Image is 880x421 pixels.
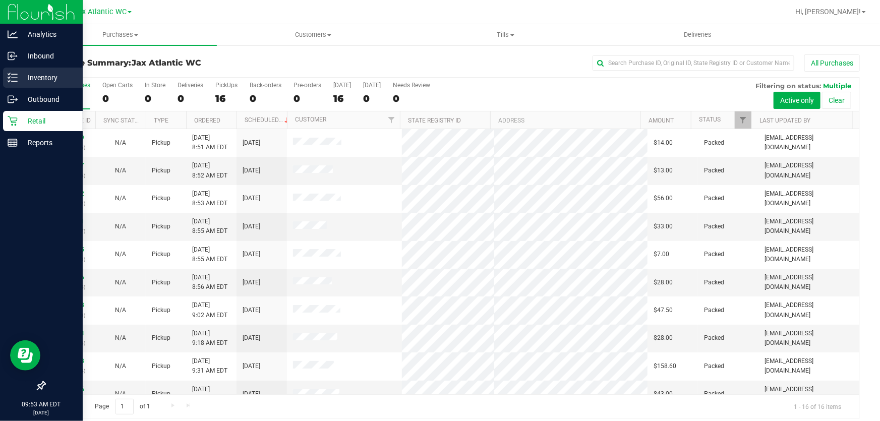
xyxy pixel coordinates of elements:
[152,138,170,148] span: Pickup
[654,362,676,371] span: $158.60
[152,278,170,287] span: Pickup
[192,385,227,404] span: [DATE] 9:30 AM EDT
[152,166,170,175] span: Pickup
[115,362,126,371] button: N/A
[152,222,170,231] span: Pickup
[765,356,853,376] span: [EMAIL_ADDRESS][DOMAIN_NAME]
[215,82,238,89] div: PickUps
[765,217,853,236] span: [EMAIL_ADDRESS][DOMAIN_NAME]
[393,82,430,89] div: Needs Review
[243,222,260,231] span: [DATE]
[115,279,126,286] span: Not Applicable
[765,329,853,348] span: [EMAIL_ADDRESS][DOMAIN_NAME]
[243,250,260,259] span: [DATE]
[250,93,281,104] div: 0
[178,82,203,89] div: Deliveries
[192,189,227,208] span: [DATE] 8:53 AM EDT
[363,82,381,89] div: [DATE]
[115,138,126,148] button: N/A
[115,333,126,343] button: N/A
[217,30,409,39] span: Customers
[8,94,18,104] inline-svg: Outbound
[152,362,170,371] span: Pickup
[115,278,126,287] button: N/A
[654,250,669,259] span: $7.00
[765,300,853,320] span: [EMAIL_ADDRESS][DOMAIN_NAME]
[765,161,853,180] span: [EMAIL_ADDRESS][DOMAIN_NAME]
[243,166,260,175] span: [DATE]
[243,362,260,371] span: [DATE]
[5,400,78,409] p: 09:53 AM EDT
[654,138,673,148] span: $14.00
[18,50,78,62] p: Inbound
[654,166,673,175] span: $13.00
[24,24,217,45] a: Purchases
[8,29,18,39] inline-svg: Analytics
[115,390,126,397] span: Not Applicable
[704,194,724,203] span: Packed
[243,306,260,315] span: [DATE]
[383,111,400,129] a: Filter
[250,82,281,89] div: Back-orders
[654,306,673,315] span: $47.50
[115,250,126,259] button: N/A
[152,333,170,343] span: Pickup
[115,389,126,399] button: N/A
[490,111,640,129] th: Address
[795,8,861,16] span: Hi, [PERSON_NAME]!
[154,117,168,124] a: Type
[192,273,227,292] span: [DATE] 8:56 AM EDT
[649,117,674,124] a: Amount
[699,116,721,123] a: Status
[74,8,127,16] span: Jax Atlantic WC
[593,55,794,71] input: Search Purchase ID, Original ID, State Registry ID or Customer Name...
[152,250,170,259] span: Pickup
[8,73,18,83] inline-svg: Inventory
[243,194,260,203] span: [DATE]
[704,166,724,175] span: Packed
[410,30,602,39] span: Tills
[704,362,724,371] span: Packed
[102,93,133,104] div: 0
[145,93,165,104] div: 0
[86,399,159,414] span: Page of 1
[215,93,238,104] div: 16
[393,93,430,104] div: 0
[18,115,78,127] p: Retail
[145,82,165,89] div: In Store
[765,385,853,404] span: [EMAIL_ADDRESS][DOMAIN_NAME]
[132,58,201,68] span: Jax Atlantic WC
[192,245,227,264] span: [DATE] 8:55 AM EDT
[245,116,290,124] a: Scheduled
[765,133,853,152] span: [EMAIL_ADDRESS][DOMAIN_NAME]
[759,117,810,124] a: Last Updated By
[102,82,133,89] div: Open Carts
[44,58,316,68] h3: Purchase Summary:
[704,138,724,148] span: Packed
[704,250,724,259] span: Packed
[243,138,260,148] span: [DATE]
[8,116,18,126] inline-svg: Retail
[294,93,321,104] div: 0
[704,222,724,231] span: Packed
[5,409,78,416] p: [DATE]
[115,139,126,146] span: Not Applicable
[333,93,351,104] div: 16
[217,24,409,45] a: Customers
[704,306,724,315] span: Packed
[115,334,126,341] span: Not Applicable
[822,92,851,109] button: Clear
[804,54,860,72] button: All Purchases
[774,92,820,109] button: Active only
[409,24,602,45] a: Tills
[192,133,227,152] span: [DATE] 8:51 AM EDT
[192,356,227,376] span: [DATE] 9:31 AM EDT
[333,82,351,89] div: [DATE]
[654,194,673,203] span: $56.00
[735,111,751,129] a: Filter
[654,389,673,399] span: $43.00
[8,51,18,61] inline-svg: Inbound
[18,28,78,40] p: Analytics
[152,389,170,399] span: Pickup
[152,306,170,315] span: Pickup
